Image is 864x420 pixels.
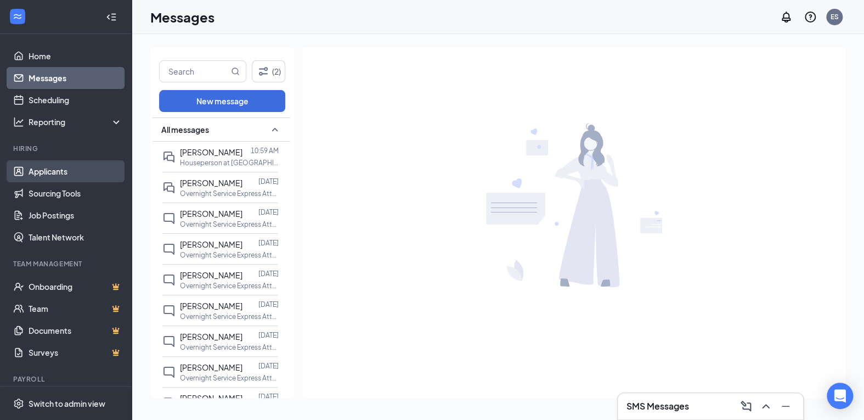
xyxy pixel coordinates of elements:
a: Scheduling [29,89,122,111]
button: Filter (2) [252,60,285,82]
div: Team Management [13,259,120,268]
svg: Minimize [779,400,792,413]
svg: Settings [13,398,24,409]
svg: DoubleChat [162,150,176,164]
svg: ChatInactive [162,273,176,287]
p: Overnight Service Express Attendant at [GEOGRAPHIC_DATA], [GEOGRAPHIC_DATA] [180,373,279,383]
a: SurveysCrown [29,341,122,363]
svg: DoubleChat [162,396,176,410]
h3: SMS Messages [626,400,689,412]
svg: ChatInactive [162,212,176,225]
p: [DATE] [258,392,279,401]
span: [PERSON_NAME] [180,209,242,219]
a: Talent Network [29,226,122,248]
div: Switch to admin view [29,398,105,409]
svg: DoubleChat [162,181,176,194]
svg: ChatInactive [162,304,176,317]
span: [PERSON_NAME] [180,393,242,403]
p: Overnight Service Express Attendant at [GEOGRAPHIC_DATA], [GEOGRAPHIC_DATA] [180,250,279,260]
a: TeamCrown [29,298,122,320]
h1: Messages [150,8,214,26]
svg: Filter [257,65,270,78]
a: Sourcing Tools [29,182,122,204]
span: [PERSON_NAME] [180,362,242,372]
input: Search [160,61,229,82]
p: [DATE] [258,208,279,217]
p: [DATE] [258,300,279,309]
a: OnboardingCrown [29,276,122,298]
svg: Analysis [13,116,24,127]
button: Minimize [777,397,794,415]
svg: ChatInactive [162,335,176,348]
div: ES [831,12,839,21]
p: Overnight Service Express Attendant at [GEOGRAPHIC_DATA], [GEOGRAPHIC_DATA] [180,281,279,290]
span: All messages [161,124,209,135]
p: Overnight Service Express Attendant at [GEOGRAPHIC_DATA], [GEOGRAPHIC_DATA] [180,220,279,229]
svg: SmallChevronUp [268,123,281,136]
p: [DATE] [258,331,279,340]
a: Messages [29,67,122,89]
p: Overnight Service Express Attendant at [GEOGRAPHIC_DATA], [GEOGRAPHIC_DATA] [180,343,279,352]
a: Home [29,45,122,67]
button: ComposeMessage [737,397,755,415]
svg: ChatInactive [162,243,176,256]
p: [DATE] [258,177,279,186]
p: [DATE] [258,238,279,248]
svg: WorkstreamLogo [12,11,23,22]
span: [PERSON_NAME] [180,301,242,311]
div: Reporting [29,116,123,127]
div: Hiring [13,144,120,153]
a: DocumentsCrown [29,320,122,341]
a: Applicants [29,160,122,182]
p: [DATE] [258,269,279,278]
svg: MagnifyingGlass [231,67,240,76]
button: New message [159,90,285,112]
div: Open Intercom Messenger [827,383,853,409]
button: ChevronUp [757,397,775,415]
p: Houseperson at [GEOGRAPHIC_DATA], [GEOGRAPHIC_DATA] [180,158,279,167]
p: Overnight Service Express Attendant at [GEOGRAPHIC_DATA], [GEOGRAPHIC_DATA] [180,189,279,198]
span: [PERSON_NAME] [180,270,242,280]
svg: Notifications [780,10,793,24]
a: Job Postings [29,204,122,226]
p: 10:59 AM [251,146,279,155]
svg: Collapse [106,12,117,23]
svg: QuestionInfo [804,10,817,24]
div: Payroll [13,374,120,384]
svg: ChevronUp [759,400,772,413]
span: [PERSON_NAME] [180,178,242,188]
span: [PERSON_NAME] [180,332,242,341]
span: [PERSON_NAME] [180,147,242,157]
p: Overnight Service Express Attendant at [GEOGRAPHIC_DATA], [GEOGRAPHIC_DATA] [180,312,279,321]
span: [PERSON_NAME] [180,239,242,249]
p: [DATE] [258,361,279,371]
svg: ChatInactive [162,366,176,379]
svg: ComposeMessage [739,400,753,413]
